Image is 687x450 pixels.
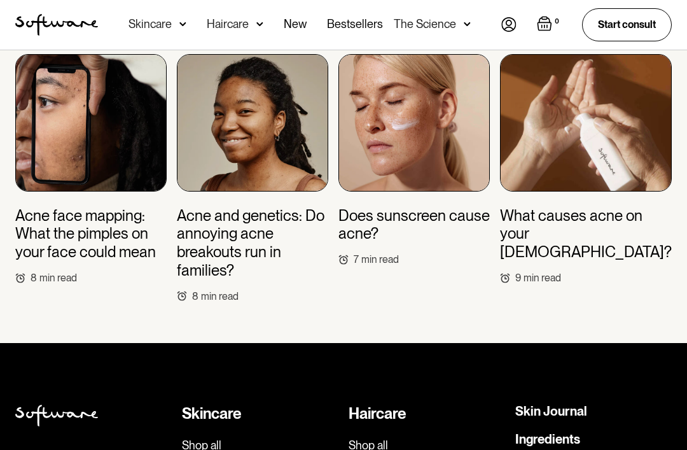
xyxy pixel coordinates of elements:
[515,405,587,418] a: Skin Journal
[338,207,490,244] h3: Does sunscreen cause acne?
[192,290,198,302] div: 8
[524,272,561,284] div: min read
[177,54,328,302] a: Acne and genetics: Do annoying acne breakouts run in families?8min read
[179,18,186,31] img: arrow down
[515,272,521,284] div: 9
[207,18,249,31] div: Haircare
[464,18,471,31] img: arrow down
[128,18,172,31] div: Skincare
[15,14,98,36] a: home
[552,16,562,27] div: 0
[201,290,239,302] div: min read
[177,207,328,280] h3: Acne and genetics: Do annoying acne breakouts run in families?
[500,207,672,262] h3: What causes acne on your [DEMOGRAPHIC_DATA]?
[15,405,98,426] img: Softweare logo
[31,272,37,284] div: 8
[349,405,505,423] div: Haircare
[354,253,359,265] div: 7
[515,433,580,446] a: Ingredients
[15,14,98,36] img: Software Logo
[15,207,167,262] h3: Acne face mapping: What the pimples on your face could mean
[15,54,167,285] a: Acne face mapping: What the pimples on your face could mean8min read
[500,54,672,285] a: What causes acne on your [DEMOGRAPHIC_DATA]?9min read
[394,18,456,31] div: The Science
[338,54,490,266] a: Does sunscreen cause acne?7min read
[537,16,562,34] a: Open empty cart
[182,405,338,423] div: Skincare
[582,8,672,41] a: Start consult
[256,18,263,31] img: arrow down
[39,272,77,284] div: min read
[361,253,399,265] div: min read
